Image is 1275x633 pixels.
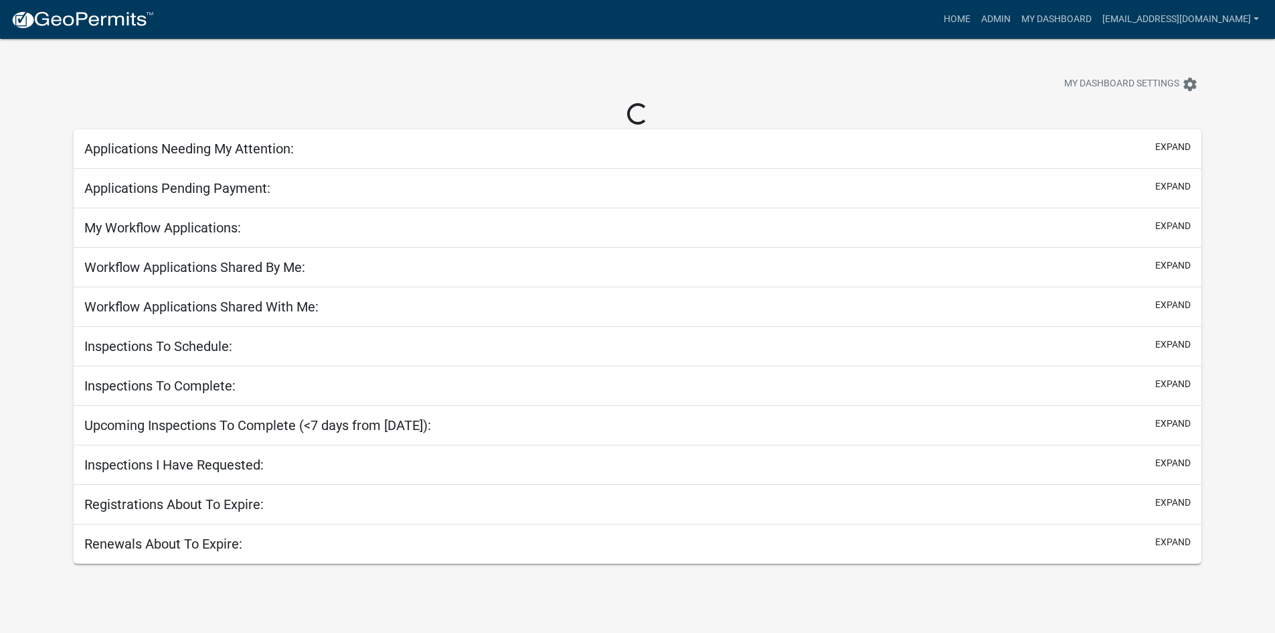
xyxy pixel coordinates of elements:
[84,496,264,512] h5: Registrations About To Expire:
[84,141,294,157] h5: Applications Needing My Attention:
[1155,259,1191,273] button: expand
[84,536,242,552] h5: Renewals About To Expire:
[1053,71,1209,97] button: My Dashboard Settingssettings
[84,417,431,433] h5: Upcoming Inspections To Complete (<7 days from [DATE]):
[84,220,241,236] h5: My Workflow Applications:
[1155,180,1191,194] button: expand
[1155,298,1191,312] button: expand
[938,7,976,32] a: Home
[84,180,270,196] h5: Applications Pending Payment:
[84,338,232,354] h5: Inspections To Schedule:
[1155,140,1191,154] button: expand
[1097,7,1264,32] a: [EMAIL_ADDRESS][DOMAIN_NAME]
[976,7,1016,32] a: Admin
[1155,219,1191,233] button: expand
[1182,76,1198,92] i: settings
[84,378,236,394] h5: Inspections To Complete:
[1155,377,1191,391] button: expand
[1064,76,1179,92] span: My Dashboard Settings
[1155,496,1191,510] button: expand
[1155,417,1191,431] button: expand
[84,457,264,473] h5: Inspections I Have Requested:
[1155,338,1191,352] button: expand
[1155,535,1191,549] button: expand
[84,259,305,275] h5: Workflow Applications Shared By Me:
[84,299,319,315] h5: Workflow Applications Shared With Me:
[1155,456,1191,470] button: expand
[1016,7,1097,32] a: My Dashboard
